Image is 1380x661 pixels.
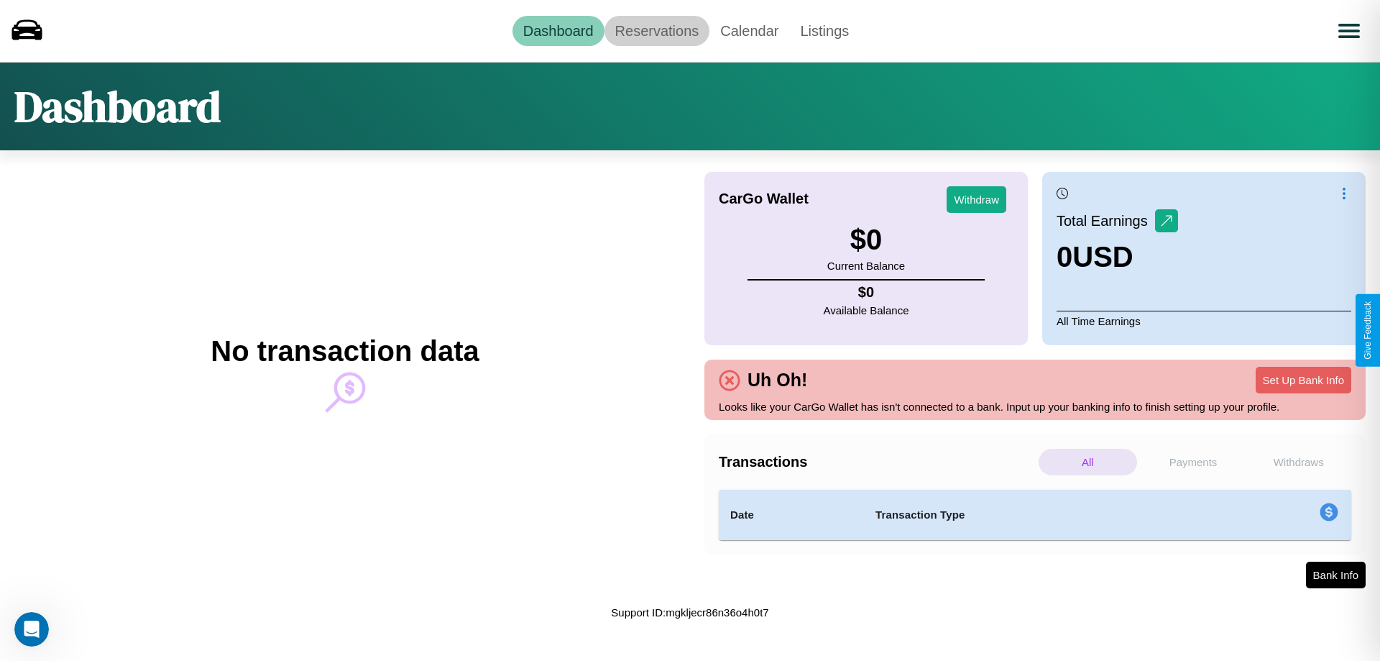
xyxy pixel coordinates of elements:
button: Open menu [1329,11,1369,51]
a: Listings [789,16,860,46]
a: Calendar [709,16,789,46]
p: Looks like your CarGo Wallet has isn't connected to a bank. Input up your banking info to finish ... [719,397,1351,416]
h4: CarGo Wallet [719,191,809,207]
p: Support ID: mgkljecr86n36o4h0t7 [611,603,768,622]
h3: $ 0 [827,224,905,256]
h3: 0 USD [1057,241,1178,273]
table: simple table [719,490,1351,540]
h4: Date [730,506,852,524]
p: Withdraws [1249,449,1348,475]
p: Payments [1144,449,1243,475]
a: Dashboard [512,16,604,46]
button: Set Up Bank Info [1256,367,1351,393]
p: All Time Earnings [1057,311,1351,331]
h1: Dashboard [14,77,221,136]
p: All [1039,449,1137,475]
button: Withdraw [947,186,1006,213]
a: Reservations [604,16,710,46]
h4: Transaction Type [875,506,1202,524]
h4: Transactions [719,454,1035,470]
p: Available Balance [824,301,909,320]
h4: $ 0 [824,284,909,301]
h4: Uh Oh! [740,370,814,391]
p: Current Balance [827,256,905,275]
p: Total Earnings [1057,208,1155,234]
div: Give Feedback [1363,301,1373,360]
button: Bank Info [1306,562,1366,588]
h2: No transaction data [211,335,479,368]
iframe: Intercom live chat [14,612,49,647]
